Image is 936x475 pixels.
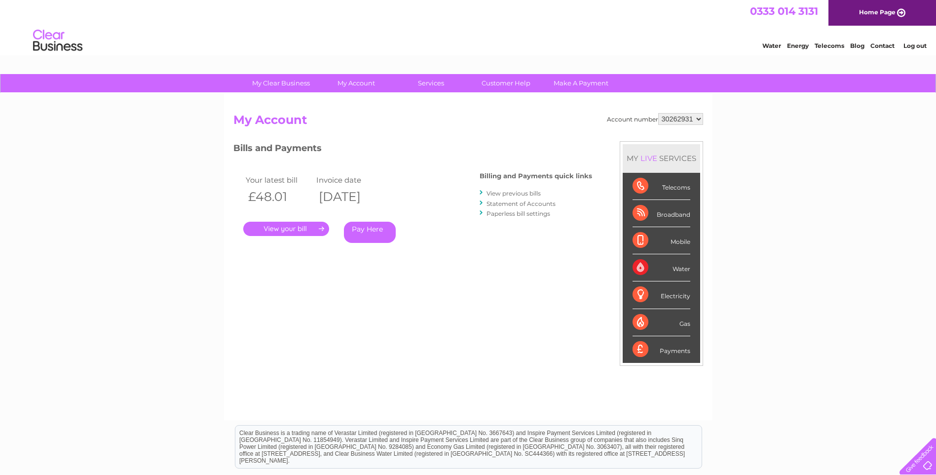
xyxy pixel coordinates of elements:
[465,74,547,92] a: Customer Help
[487,200,556,207] a: Statement of Accounts
[487,210,550,217] a: Paperless bill settings
[480,172,592,180] h4: Billing and Payments quick links
[314,173,385,187] td: Invoice date
[243,187,314,207] th: £48.01
[762,42,781,49] a: Water
[344,222,396,243] a: Pay Here
[243,173,314,187] td: Your latest bill
[633,254,690,281] div: Water
[633,173,690,200] div: Telecoms
[314,187,385,207] th: [DATE]
[243,222,329,236] a: .
[870,42,895,49] a: Contact
[638,154,659,163] div: LIVE
[607,113,703,125] div: Account number
[233,113,703,132] h2: My Account
[903,42,927,49] a: Log out
[315,74,397,92] a: My Account
[233,141,592,158] h3: Bills and Payments
[623,144,700,172] div: MY SERVICES
[815,42,844,49] a: Telecoms
[240,74,322,92] a: My Clear Business
[633,309,690,336] div: Gas
[235,5,702,48] div: Clear Business is a trading name of Verastar Limited (registered in [GEOGRAPHIC_DATA] No. 3667643...
[633,281,690,309] div: Electricity
[750,5,818,17] a: 0333 014 3131
[633,227,690,254] div: Mobile
[633,200,690,227] div: Broadband
[540,74,622,92] a: Make A Payment
[850,42,864,49] a: Blog
[33,26,83,56] img: logo.png
[487,190,541,197] a: View previous bills
[633,336,690,363] div: Payments
[787,42,809,49] a: Energy
[390,74,472,92] a: Services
